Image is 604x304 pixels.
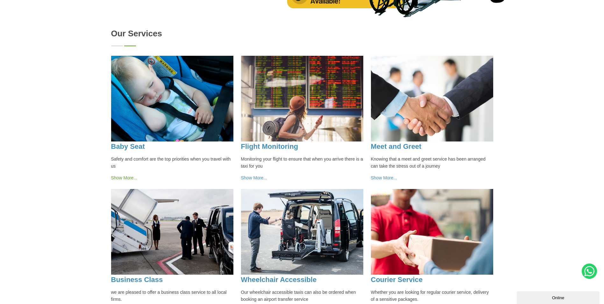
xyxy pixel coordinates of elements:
[371,142,422,150] a: Meet and Greet
[241,189,363,275] img: Wheelchair Accessibility
[371,175,397,180] a: Show More...
[111,29,493,39] h2: Our Services
[241,56,363,141] img: Flight Monitoring
[111,175,137,180] a: Show More...
[241,289,363,303] p: Our wheelchair accessible taxis can also be ordered when booking an airport transfer service
[111,189,233,275] img: Business Class Taxis
[111,142,145,150] a: Baby Seat
[371,276,423,284] a: Courier Service
[111,156,233,170] p: Safety and comfort are the top priorities when you travel with us
[371,289,493,303] p: Whether you are looking for regular courier service, delivery of a sensitive packages.
[241,175,267,180] a: Show More...
[111,276,163,284] a: Business Class
[371,189,493,275] img: Courier Service
[111,56,233,141] img: Baby Seat
[241,276,317,284] a: Wheelchair Accessible
[371,156,493,170] p: Knowing that a meet and greet service has been arranged can take the stress out of a journey
[241,156,363,170] p: Monitoring your flight to ensure that when you arrive there is a taxi for you
[111,289,233,303] p: we are pleased to offer a business class service to all local firms.
[517,290,601,304] iframe: chat widget
[241,142,298,150] a: Flight Monitoring
[371,56,493,141] img: Meet and Greet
